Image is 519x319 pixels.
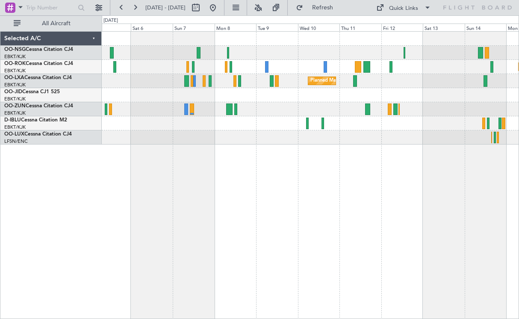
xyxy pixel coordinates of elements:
[9,17,93,30] button: All Aircraft
[381,24,423,31] div: Fri 12
[26,1,75,14] input: Trip Number
[372,1,435,15] button: Quick Links
[4,89,60,95] a: OO-JIDCessna CJ1 525
[4,118,67,123] a: D-IBLUCessna Citation M2
[145,4,186,12] span: [DATE] - [DATE]
[103,17,118,24] div: [DATE]
[89,24,131,31] div: Fri 5
[310,74,410,87] div: Planned Maint Kortrijk-[GEOGRAPHIC_DATA]
[173,24,215,31] div: Sun 7
[4,118,21,123] span: D-IBLU
[4,110,26,116] a: EBKT/KJK
[22,21,90,27] span: All Aircraft
[4,132,72,137] a: OO-LUXCessna Citation CJ4
[4,89,22,95] span: OO-JID
[465,24,507,31] div: Sun 14
[389,4,418,13] div: Quick Links
[4,103,73,109] a: OO-ZUNCessna Citation CJ4
[4,138,28,145] a: LFSN/ENC
[305,5,341,11] span: Refresh
[4,103,26,109] span: OO-ZUN
[4,124,26,130] a: EBKT/KJK
[4,53,26,60] a: EBKT/KJK
[215,24,257,31] div: Mon 8
[4,96,26,102] a: EBKT/KJK
[292,1,343,15] button: Refresh
[4,82,26,88] a: EBKT/KJK
[4,47,26,52] span: OO-NSG
[4,132,24,137] span: OO-LUX
[256,24,298,31] div: Tue 9
[298,24,340,31] div: Wed 10
[339,24,381,31] div: Thu 11
[4,61,73,66] a: OO-ROKCessna Citation CJ4
[4,75,24,80] span: OO-LXA
[423,24,465,31] div: Sat 13
[4,68,26,74] a: EBKT/KJK
[4,61,26,66] span: OO-ROK
[131,24,173,31] div: Sat 6
[4,75,72,80] a: OO-LXACessna Citation CJ4
[4,47,73,52] a: OO-NSGCessna Citation CJ4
